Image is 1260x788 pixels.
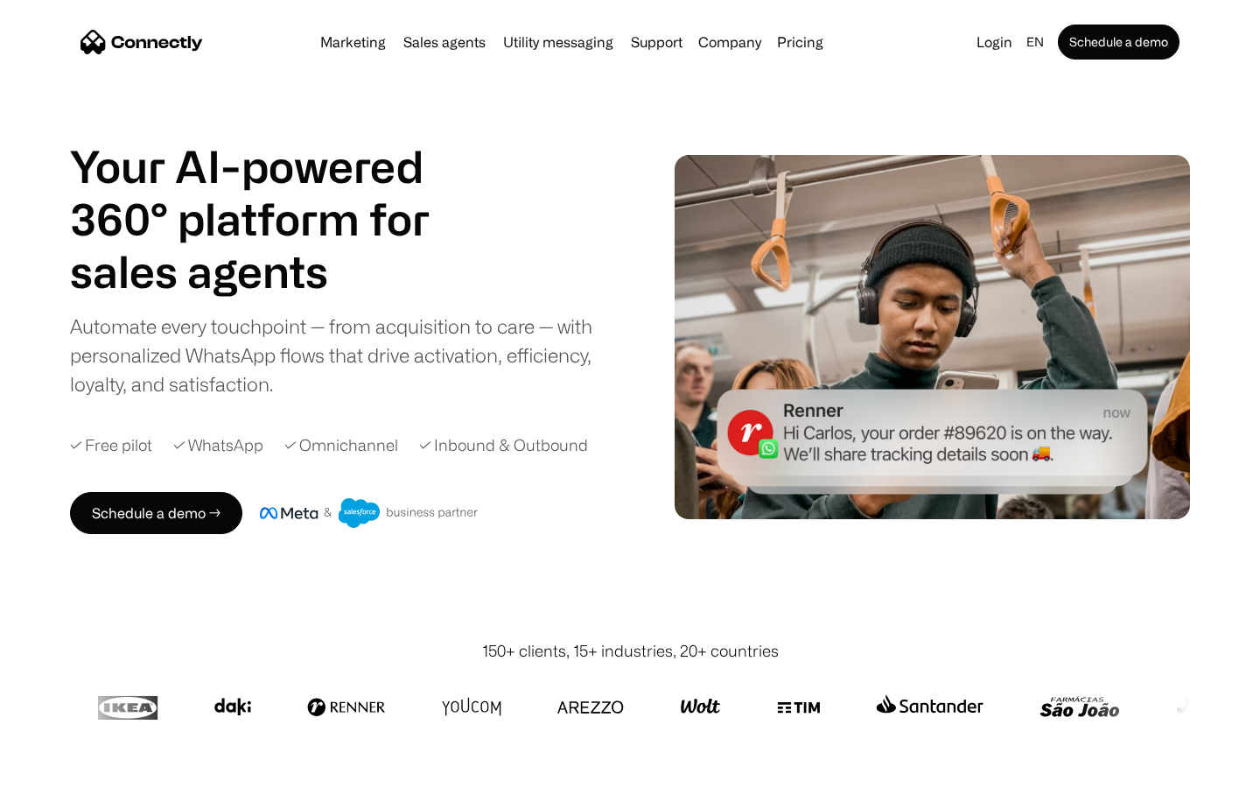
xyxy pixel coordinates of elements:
[284,433,398,457] div: ✓ Omnichannel
[770,35,830,49] a: Pricing
[17,756,105,782] aside: Language selected: English
[969,30,1019,54] a: Login
[70,245,472,298] h1: sales agents
[70,433,152,457] div: ✓ Free pilot
[482,639,779,663] div: 150+ clients, 15+ industries, 20+ countries
[624,35,689,49] a: Support
[70,492,242,534] a: Schedule a demo →
[313,35,393,49] a: Marketing
[260,498,479,528] img: Meta and Salesforce business partner badge.
[70,312,621,398] div: Automate every touchpoint — from acquisition to care — with personalized WhatsApp flows that driv...
[698,30,761,54] div: Company
[1026,30,1044,54] div: en
[1058,25,1179,60] a: Schedule a demo
[419,433,588,457] div: ✓ Inbound & Outbound
[70,140,472,245] h1: Your AI-powered 360° platform for
[35,757,105,782] ul: Language list
[496,35,620,49] a: Utility messaging
[173,433,263,457] div: ✓ WhatsApp
[396,35,493,49] a: Sales agents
